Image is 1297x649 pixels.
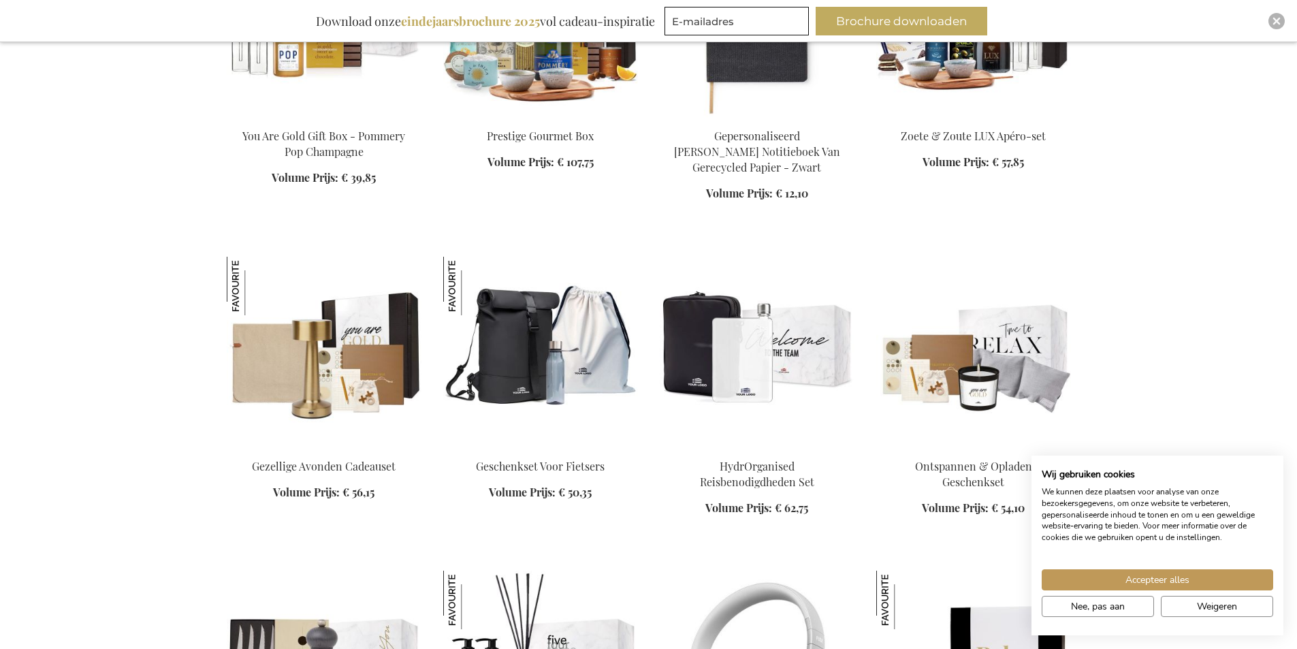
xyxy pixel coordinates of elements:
[876,112,1071,125] a: Sweet & Salty LUXury Apéro Set Zoete & Zoute LUX Apéro-set
[923,155,989,169] span: Volume Prijs:
[227,442,421,455] a: Cosy Evenings Gift Set Gezellige Avonden Cadeauset
[876,571,935,629] img: Deluxe Gourmet Box
[558,485,592,499] span: € 50,35
[660,112,854,125] a: Personalised Bosler Recycled Paper Notebook - Black
[664,7,813,39] form: marketing offers and promotions
[443,442,638,455] a: Cyclist's Gift Set Geschenkset Voor Fietsers
[1071,599,1125,614] span: Nee, pas aan
[342,485,374,499] span: € 56,15
[272,170,338,185] span: Volume Prijs:
[775,501,808,515] span: € 62,75
[273,485,374,501] a: Volume Prijs: € 56,15
[489,485,592,501] a: Volume Prijs: € 50,35
[557,155,594,169] span: € 107,75
[705,501,808,516] a: Volume Prijs: € 62,75
[227,112,421,125] a: You Are Gold Gift Box - Pommery Pop Champagne
[476,459,605,473] a: Geschenkset Voor Fietsers
[664,7,809,35] input: E-mailadres
[674,129,840,174] a: Gepersonaliseerd [PERSON_NAME] Notitieboek Van Gerecycled Papier - Zwart
[1125,573,1189,587] span: Accepteer alles
[991,501,1025,515] span: € 54,10
[1197,599,1237,614] span: Weigeren
[922,501,989,515] span: Volume Prijs:
[1042,569,1273,590] button: Accepteer alle cookies
[487,155,594,170] a: Volume Prijs: € 107,75
[700,459,814,489] a: HydrOrganised Reisbenodigdheden Set
[1161,596,1273,617] button: Alle cookies weigeren
[443,257,638,447] img: Cyclist's Gift Set
[1272,17,1281,25] img: Close
[443,112,638,125] a: Prestige Gourmet Box
[227,257,421,447] img: Cosy Evenings Gift Set
[341,170,376,185] span: € 39,85
[401,13,540,29] b: eindejaarsbrochure 2025
[775,186,808,200] span: € 12,10
[876,442,1071,455] a: Relax & Recharge Gift Set
[816,7,987,35] button: Brochure downloaden
[252,459,396,473] a: Gezellige Avonden Cadeauset
[272,170,376,186] a: Volume Prijs: € 39,85
[443,571,502,629] img: Atelier Rebul XL Home Fragrance Box
[487,155,554,169] span: Volume Prijs:
[1042,486,1273,543] p: We kunnen deze plaatsen voor analyse van onze bezoekersgegevens, om onze website te verbeteren, g...
[876,257,1071,447] img: Relax & Recharge Gift Set
[923,155,1024,170] a: Volume Prijs: € 57,85
[922,501,1025,516] a: Volume Prijs: € 54,10
[227,257,285,315] img: Gezellige Avonden Cadeauset
[660,442,854,455] a: HydrOrganised Travel Essentials Set
[310,7,661,35] div: Download onze vol cadeau-inspiratie
[901,129,1046,143] a: Zoete & Zoute LUX Apéro-set
[992,155,1024,169] span: € 57,85
[443,257,502,315] img: Geschenkset Voor Fietsers
[660,257,854,447] img: HydrOrganised Travel Essentials Set
[489,485,556,499] span: Volume Prijs:
[705,501,772,515] span: Volume Prijs:
[915,459,1032,489] a: Ontspannen & Opladen Geschenkset
[706,186,808,202] a: Volume Prijs: € 12,10
[1042,596,1154,617] button: Pas cookie voorkeuren aan
[1042,469,1273,481] h2: Wij gebruiken cookies
[706,186,773,200] span: Volume Prijs:
[1268,13,1285,29] div: Close
[487,129,594,143] a: Prestige Gourmet Box
[242,129,405,159] a: You Are Gold Gift Box - Pommery Pop Champagne
[273,485,340,499] span: Volume Prijs:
